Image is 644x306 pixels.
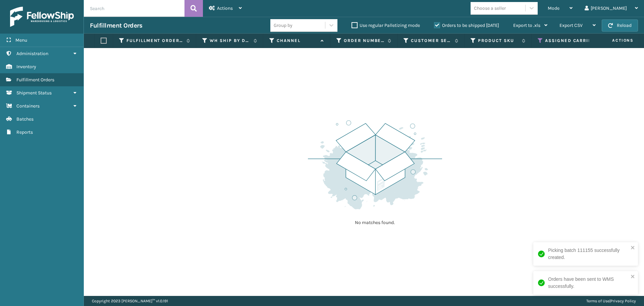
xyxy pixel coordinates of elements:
label: Fulfillment Order Id [126,38,183,44]
h3: Fulfillment Orders [90,21,142,30]
label: Product SKU [478,38,519,44]
label: Assigned Carrier Service [545,38,635,44]
span: Actions [217,5,233,11]
label: WH Ship By Date [210,38,250,44]
button: Reload [602,19,638,32]
span: Administration [16,51,48,56]
label: Customer Service Order Number [411,38,451,44]
span: Actions [591,35,638,46]
span: Fulfillment Orders [16,77,54,83]
button: close [631,245,635,251]
div: Picking batch 111155 successfully created. [548,247,629,261]
span: Menu [15,37,27,43]
button: close [631,274,635,280]
label: Use regular Palletizing mode [352,23,420,28]
span: Export CSV [559,23,583,28]
label: Order Number [344,38,384,44]
span: Shipment Status [16,90,52,96]
label: Orders to be shipped [DATE] [434,23,499,28]
span: Batches [16,116,34,122]
span: Inventory [16,64,36,70]
div: Orders have been sent to WMS successfully. [548,276,629,290]
span: Mode [548,5,559,11]
div: Choose a seller [474,5,506,12]
label: Channel [277,38,317,44]
p: Copyright 2023 [PERSON_NAME]™ v 1.0.191 [92,296,168,306]
span: Reports [16,129,33,135]
span: Export to .xls [513,23,540,28]
img: logo [10,7,74,27]
div: Group by [274,22,292,29]
span: Containers [16,103,40,109]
